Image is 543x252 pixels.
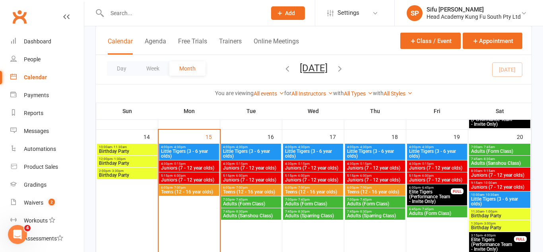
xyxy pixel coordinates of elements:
[10,51,84,68] a: People
[285,186,341,189] span: 6:00pm
[471,149,529,154] span: Adults (Form Class)
[10,122,84,140] a: Messages
[359,145,372,149] span: - 4:30pm
[409,186,451,189] span: 6:00pm
[254,90,284,97] a: All events
[24,128,49,134] div: Messages
[144,130,158,143] div: 14
[173,145,186,149] span: - 4:30pm
[285,10,295,16] span: Add
[10,230,84,248] a: Assessments
[10,33,84,51] a: Dashboard
[223,210,279,213] span: 7:45pm
[400,33,461,49] button: Class / Event
[406,103,468,119] th: Fri
[108,37,133,55] button: Calendar
[347,213,403,218] span: Adults (Sparring Class)
[169,61,206,76] button: Month
[359,162,372,166] span: - 5:15pm
[454,130,468,143] div: 19
[223,186,279,189] span: 6:00pm
[409,166,465,170] span: Juniors (7 - 12 year olds)
[223,198,279,201] span: 7:00pm
[10,7,29,27] a: Clubworx
[333,90,344,96] strong: with
[471,234,514,237] span: 3:15pm
[392,130,406,143] div: 18
[99,173,155,178] span: Birthday Party
[409,178,465,182] span: Juniors (7 - 12 year olds)
[24,110,43,116] div: Reports
[347,145,403,149] span: 4:00pm
[235,186,248,189] span: - 7:00pm
[10,68,84,86] a: Calendar
[161,174,217,178] span: 5:15pm
[99,161,155,166] span: Birthday Party
[285,178,341,182] span: Juniors (7 - 12 year olds)
[178,37,207,55] button: Free Trials
[24,92,49,98] div: Payments
[24,199,43,206] div: Waivers
[337,4,359,22] span: Settings
[421,174,434,178] span: - 6:00pm
[48,199,55,205] span: 2
[223,178,279,182] span: Juniors (7 - 12 year olds)
[219,37,242,55] button: Trainers
[427,13,521,20] div: Head Academy Kung Fu South Pty Ltd
[282,103,344,119] th: Wed
[285,210,341,213] span: 7:45pm
[161,178,217,182] span: Juniors (7 - 12 year olds)
[409,189,451,204] span: Elite Tigers (Performance Team - Invite Only)
[10,176,84,194] a: Gradings
[297,198,310,201] span: - 7:45pm
[173,162,186,166] span: - 5:15pm
[223,213,279,218] span: Adults (Sanshou Class)
[482,169,495,173] span: - 9:15am
[468,103,531,119] th: Sat
[223,174,279,178] span: 5:15pm
[344,103,406,119] th: Thu
[359,174,372,178] span: - 6:00pm
[471,225,529,230] span: Birthday Party
[409,149,465,158] span: Little Tigers (3 - 6 year olds)
[384,90,413,97] a: All Styles
[471,210,529,213] span: 11:30am
[24,38,51,45] div: Dashboard
[235,174,248,178] span: - 6:00pm
[291,90,333,97] a: All Instructors
[297,162,310,166] span: - 5:15pm
[483,234,496,237] span: - 4:00pm
[235,210,248,213] span: - 8:30pm
[136,61,169,76] button: Week
[471,213,529,218] span: Birthday Party
[10,158,84,176] a: Product Sales
[359,186,372,189] span: - 7:00pm
[409,174,465,178] span: 5:15pm
[514,236,527,242] div: FULL
[173,174,186,178] span: - 6:00pm
[271,6,305,20] button: Add
[111,169,124,173] span: - 3:30pm
[24,182,47,188] div: Gradings
[427,6,521,13] div: Sifu [PERSON_NAME]
[96,103,158,119] th: Sun
[161,186,217,189] span: 6:00pm
[359,198,372,201] span: - 7:45pm
[285,145,341,149] span: 4:00pm
[421,162,434,166] span: - 5:15pm
[471,169,529,173] span: 8:30am
[223,166,279,170] span: Juniors (7 - 12 year olds)
[330,130,344,143] div: 17
[297,186,310,189] span: - 7:00pm
[297,174,310,178] span: - 6:00pm
[482,145,495,149] span: - 7:45am
[112,157,126,161] span: - 1:30pm
[24,164,58,170] div: Product Sales
[8,225,27,244] iframe: Intercom live chat
[254,37,299,55] button: Online Meetings
[220,103,282,119] th: Tue
[347,186,403,189] span: 6:00pm
[10,104,84,122] a: Reports
[10,140,84,158] a: Automations
[235,145,248,149] span: - 4:30pm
